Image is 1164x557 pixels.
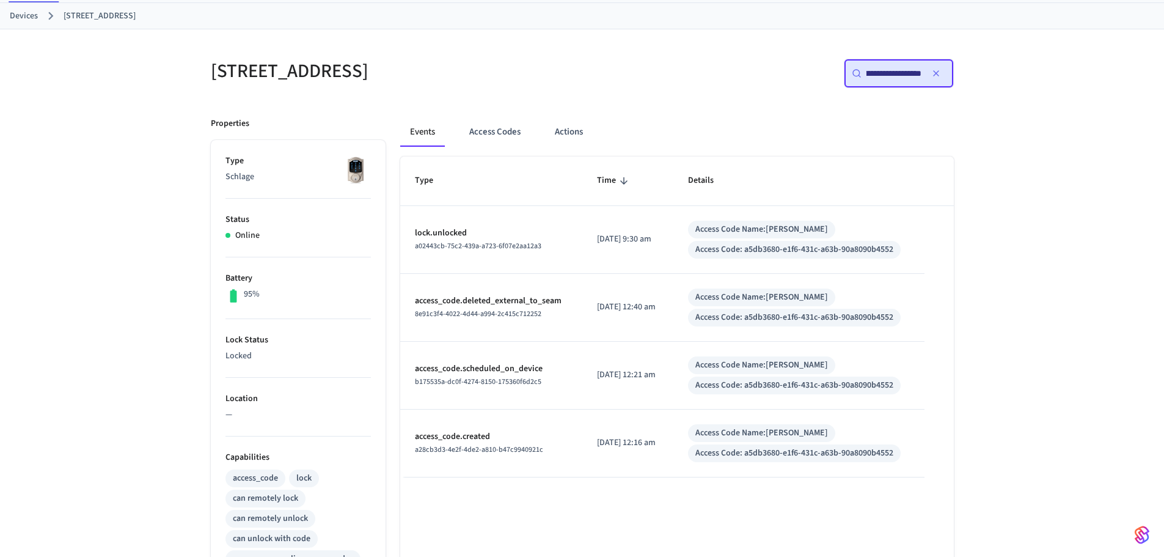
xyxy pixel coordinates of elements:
[695,379,893,392] div: Access Code: a5db3680-e1f6-431c-a63b-90a8090b4552
[695,291,828,304] div: Access Code Name: [PERSON_NAME]
[225,408,371,421] p: —
[225,350,371,363] p: Locked
[695,311,893,324] div: Access Code: a5db3680-e1f6-431c-a63b-90a8090b4552
[695,447,893,460] div: Access Code: a5db3680-e1f6-431c-a63b-90a8090b4552
[225,171,371,183] p: Schlage
[64,10,136,23] a: [STREET_ADDRESS]
[459,117,530,147] button: Access Codes
[597,301,659,314] p: [DATE] 12:40 am
[340,155,371,185] img: Schlage Sense Smart Deadbolt with Camelot Trim, Front
[597,233,659,246] p: [DATE] 9:30 am
[211,59,575,84] h5: [STREET_ADDRESS]
[695,427,828,440] div: Access Code Name: [PERSON_NAME]
[400,117,954,147] div: ant example
[225,334,371,347] p: Lock Status
[400,117,445,147] button: Events
[235,229,260,242] p: Online
[415,430,568,443] p: access_code.created
[225,451,371,464] p: Capabilities
[211,117,249,130] p: Properties
[225,155,371,168] p: Type
[225,272,371,285] p: Battery
[415,171,449,190] span: Type
[233,492,298,505] div: can remotely lock
[695,243,893,256] div: Access Code: a5db3680-e1f6-431c-a63b-90a8090b4552
[415,444,543,455] span: a28cb3d3-4e2f-4de2-a810-b47c9940921c
[10,10,38,23] a: Devices
[233,533,310,545] div: can unlock with code
[233,512,308,525] div: can remotely unlock
[233,472,278,485] div: access_code
[415,377,541,387] span: b175535a-dc0f-4274-8150-175360f6d2c5
[415,309,541,319] span: 8e91c3f4-4022-4d44-a994-2c415c712252
[244,288,260,301] p: 95%
[296,472,312,485] div: lock
[400,157,954,477] table: sticky table
[597,171,632,190] span: Time
[597,369,659,382] p: [DATE] 12:21 am
[415,241,541,251] span: a02443cb-75c2-439a-a723-6f07e2aa12a3
[415,295,568,308] p: access_code.deleted_external_to_seam
[688,171,730,190] span: Details
[545,117,593,147] button: Actions
[597,437,659,449] p: [DATE] 12:16 am
[415,363,568,375] p: access_code.scheduled_on_device
[695,223,828,236] div: Access Code Name: [PERSON_NAME]
[415,227,568,240] p: lock.unlocked
[225,213,371,226] p: Status
[1135,525,1149,545] img: SeamLogoGradient.69752ec5.svg
[695,359,828,372] div: Access Code Name: [PERSON_NAME]
[225,393,371,405] p: Location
